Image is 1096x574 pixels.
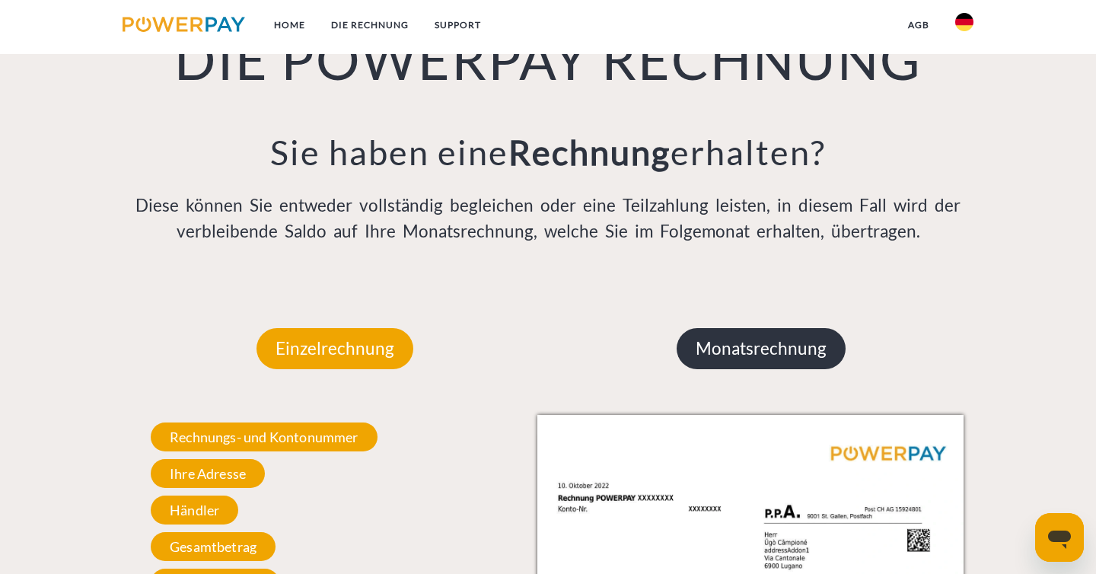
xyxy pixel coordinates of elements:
[122,131,974,174] h3: Sie haben eine erhalten?
[1035,513,1084,562] iframe: Schaltfläche zum Öffnen des Messaging-Fensters
[256,328,413,369] p: Einzelrechnung
[318,11,422,39] a: DIE RECHNUNG
[151,423,378,451] span: Rechnungs- und Kontonummer
[151,532,276,561] span: Gesamtbetrag
[151,459,265,488] span: Ihre Adresse
[122,24,974,93] h1: DIE POWERPAY RECHNUNG
[508,132,671,173] b: Rechnung
[955,13,973,31] img: de
[895,11,942,39] a: agb
[422,11,494,39] a: SUPPORT
[677,328,846,369] p: Monatsrechnung
[122,193,974,244] p: Diese können Sie entweder vollständig begleichen oder eine Teilzahlung leisten, in diesem Fall wi...
[261,11,318,39] a: Home
[151,496,238,525] span: Händler
[123,17,245,32] img: logo-powerpay.svg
